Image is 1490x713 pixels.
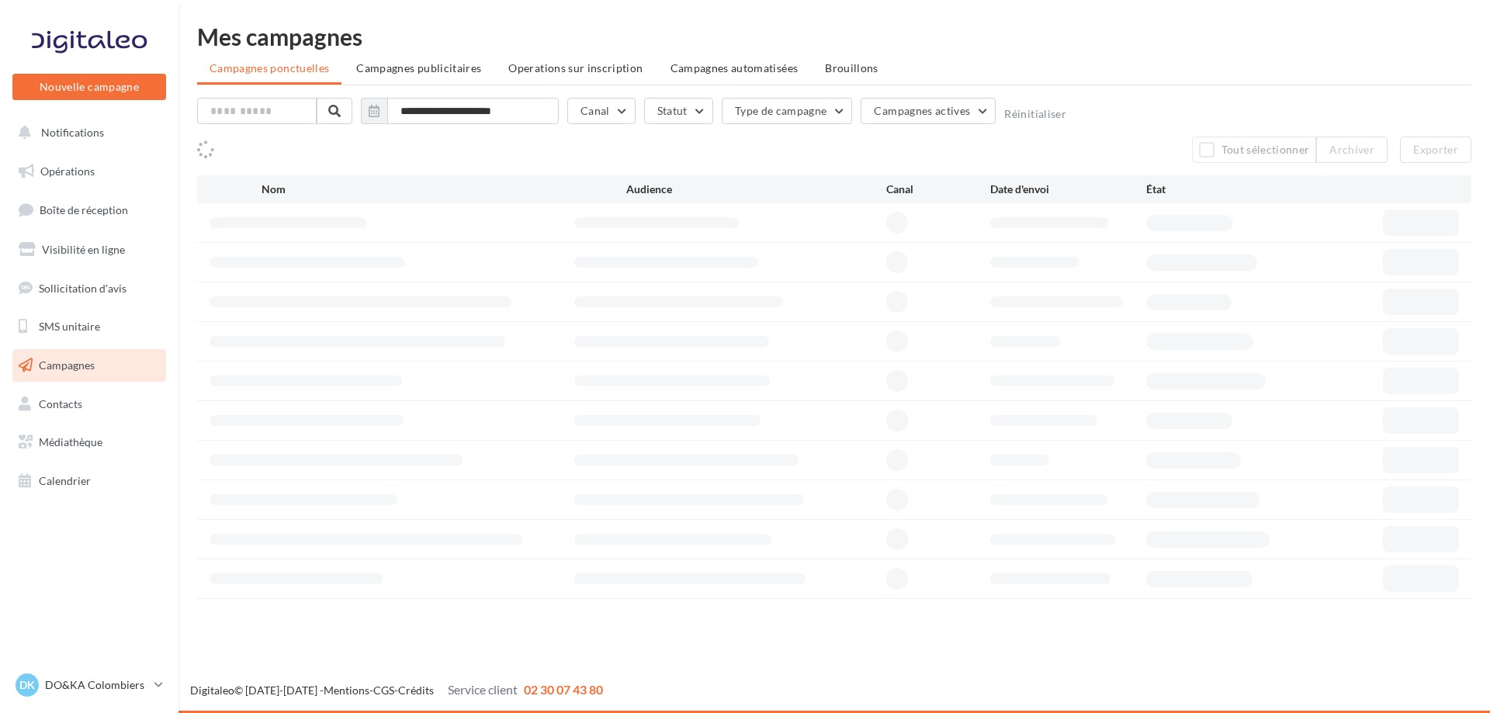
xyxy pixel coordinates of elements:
[40,203,128,216] span: Boîte de réception
[12,74,166,100] button: Nouvelle campagne
[524,682,603,697] span: 02 30 07 43 80
[9,426,169,459] a: Médiathèque
[567,98,636,124] button: Canal
[39,358,95,372] span: Campagnes
[626,182,886,197] div: Audience
[9,116,163,149] button: Notifications
[644,98,713,124] button: Statut
[190,684,234,697] a: Digitaleo
[670,61,799,74] span: Campagnes automatisées
[9,272,169,305] a: Sollicitation d'avis
[9,388,169,421] a: Contacts
[1316,137,1388,163] button: Archiver
[508,61,643,74] span: Operations sur inscription
[861,98,996,124] button: Campagnes actives
[1192,137,1316,163] button: Tout sélectionner
[40,164,95,178] span: Opérations
[9,155,169,188] a: Opérations
[1004,108,1066,120] button: Réinitialiser
[9,193,169,227] a: Boîte de réception
[1146,182,1302,197] div: État
[42,243,125,256] span: Visibilité en ligne
[9,310,169,343] a: SMS unitaire
[12,670,166,700] a: DK DO&KA Colombiers
[262,182,626,197] div: Nom
[9,234,169,266] a: Visibilité en ligne
[19,677,35,693] span: DK
[39,320,100,333] span: SMS unitaire
[39,397,82,410] span: Contacts
[39,281,126,294] span: Sollicitation d'avis
[1400,137,1471,163] button: Exporter
[356,61,481,74] span: Campagnes publicitaires
[197,25,1471,48] div: Mes campagnes
[9,465,169,497] a: Calendrier
[39,435,102,448] span: Médiathèque
[45,677,148,693] p: DO&KA Colombiers
[324,684,369,697] a: Mentions
[398,684,434,697] a: Crédits
[722,98,853,124] button: Type de campagne
[9,349,169,382] a: Campagnes
[990,182,1146,197] div: Date d'envoi
[373,684,394,697] a: CGS
[874,104,970,117] span: Campagnes actives
[448,682,518,697] span: Service client
[886,182,990,197] div: Canal
[39,474,91,487] span: Calendrier
[41,126,104,139] span: Notifications
[190,684,603,697] span: © [DATE]-[DATE] - - -
[825,61,878,74] span: Brouillons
